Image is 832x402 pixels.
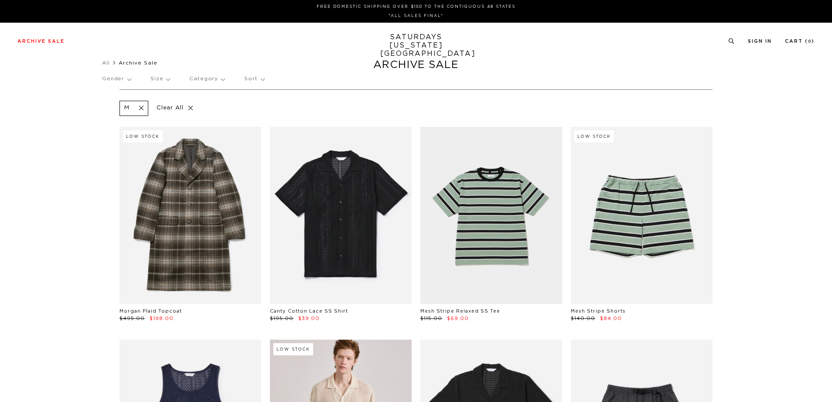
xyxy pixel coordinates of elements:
[270,309,348,313] a: Canty Cotton Lace SS Shirt
[270,316,293,321] span: $195.00
[785,39,815,44] a: Cart (0)
[447,316,469,321] span: $69.00
[17,39,65,44] a: Archive Sale
[119,316,145,321] span: $495.00
[153,101,198,116] p: Clear All
[150,316,174,321] span: $198.00
[119,60,157,65] span: Archive Sale
[420,309,500,313] a: Mesh Stripe Relaxed SS Tee
[420,316,442,321] span: $115.00
[21,13,811,19] p: *ALL SALES FINAL*
[244,69,264,89] p: Sort
[189,69,225,89] p: Category
[150,69,170,89] p: Size
[808,40,812,44] small: 0
[102,60,110,65] a: All
[298,316,320,321] span: $39.00
[123,130,163,143] div: Low Stock
[273,343,313,355] div: Low Stock
[748,39,772,44] a: Sign In
[600,316,622,321] span: $84.00
[21,3,811,10] p: FREE DOMESTIC SHIPPING OVER $150 TO THE CONTIGUOUS 48 STATES
[124,105,130,112] p: M
[102,69,131,89] p: Gender
[119,309,182,313] a: Morgan Plaid Topcoat
[380,33,452,58] a: SATURDAYS[US_STATE][GEOGRAPHIC_DATA]
[574,130,614,143] div: Low Stock
[571,309,626,313] a: Mesh Stripe Shorts
[571,316,595,321] span: $140.00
